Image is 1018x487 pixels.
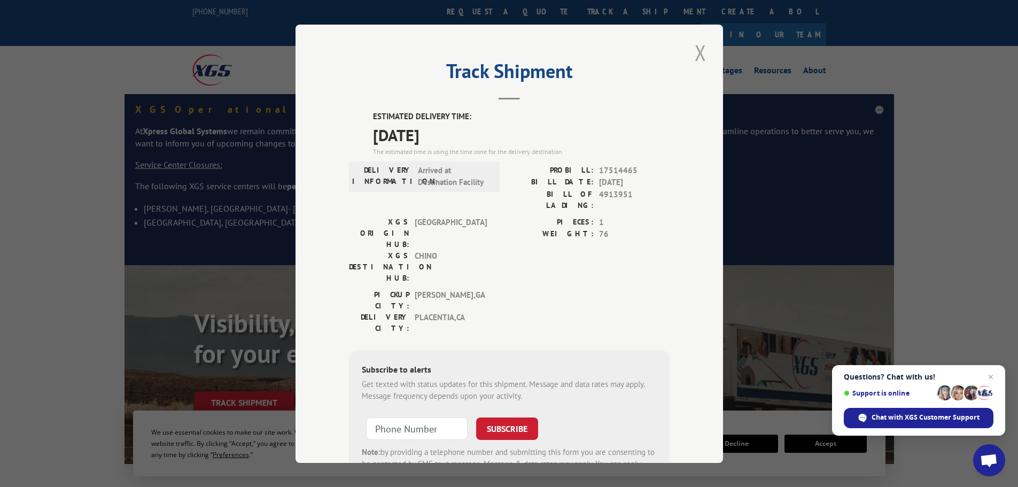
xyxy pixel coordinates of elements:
[476,417,538,439] button: SUBSCRIBE
[509,188,594,211] label: BILL OF LADING:
[362,446,380,457] strong: Note:
[844,389,934,397] span: Support is online
[349,311,409,334] label: DELIVERY CITY:
[599,216,670,228] span: 1
[349,289,409,311] label: PICKUP CITY:
[366,417,468,439] input: Phone Number
[362,362,657,378] div: Subscribe to alerts
[599,228,670,241] span: 76
[844,408,993,428] span: Chat with XGS Customer Support
[599,164,670,176] span: 17514465
[373,111,670,123] label: ESTIMATED DELIVERY TIME:
[509,176,594,189] label: BILL DATE:
[509,228,594,241] label: WEIGHT:
[415,216,487,250] span: [GEOGRAPHIC_DATA]
[844,373,993,381] span: Questions? Chat with us!
[373,146,670,156] div: The estimated time is using the time zone for the delivery destination.
[872,413,980,422] span: Chat with XGS Customer Support
[509,216,594,228] label: PIECES:
[509,164,594,176] label: PROBILL:
[352,164,413,188] label: DELIVERY INFORMATION:
[418,164,490,188] span: Arrived at Destination Facility
[349,64,670,84] h2: Track Shipment
[691,38,710,67] button: Close modal
[415,250,487,283] span: CHINO
[415,311,487,334] span: PLACENTIA , CA
[349,216,409,250] label: XGS ORIGIN HUB:
[362,378,657,402] div: Get texted with status updates for this shipment. Message and data rates may apply. Message frequ...
[599,188,670,211] span: 4913951
[415,289,487,311] span: [PERSON_NAME] , GA
[349,250,409,283] label: XGS DESTINATION HUB:
[373,122,670,146] span: [DATE]
[362,446,657,482] div: by providing a telephone number and submitting this form you are consenting to be contacted by SM...
[599,176,670,189] span: [DATE]
[973,444,1005,476] a: Open chat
